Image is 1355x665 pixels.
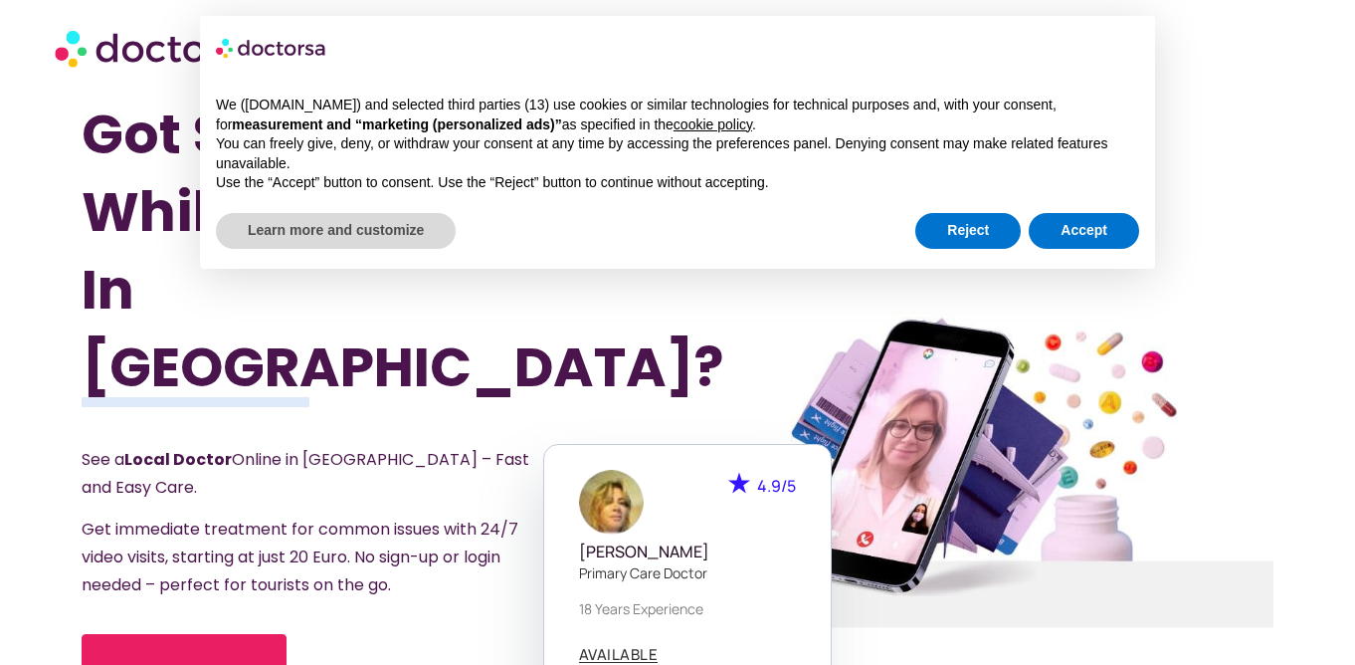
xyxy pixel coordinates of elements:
[216,32,327,64] img: logo
[232,116,561,132] strong: measurement and “marketing (personalized ads)”
[757,475,796,497] span: 4.9/5
[82,448,529,499] span: See a Online in [GEOGRAPHIC_DATA] – Fast and Easy Care.
[579,598,796,619] p: 18 years experience
[216,173,1139,193] p: Use the “Accept” button to consent. Use the “Reject” button to continue without accepting.
[579,543,796,561] h5: [PERSON_NAME]
[674,116,752,132] a: cookie policy
[579,562,796,583] p: Primary care doctor
[216,96,1139,134] p: We ([DOMAIN_NAME]) and selected third parties (13) use cookies or similar technologies for techni...
[216,213,456,249] button: Learn more and customize
[915,213,1021,249] button: Reject
[216,134,1139,173] p: You can freely give, deny, or withdraw your consent at any time by accessing the preferences pane...
[82,518,518,596] span: Get immediate treatment for common issues with 24/7 video visits, starting at just 20 Euro. No si...
[124,448,232,471] strong: Local Doctor
[82,96,588,406] h1: Got Sick While Traveling In [GEOGRAPHIC_DATA]?
[579,647,659,663] a: AVAILABLE
[579,647,659,662] span: AVAILABLE
[1029,213,1139,249] button: Accept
